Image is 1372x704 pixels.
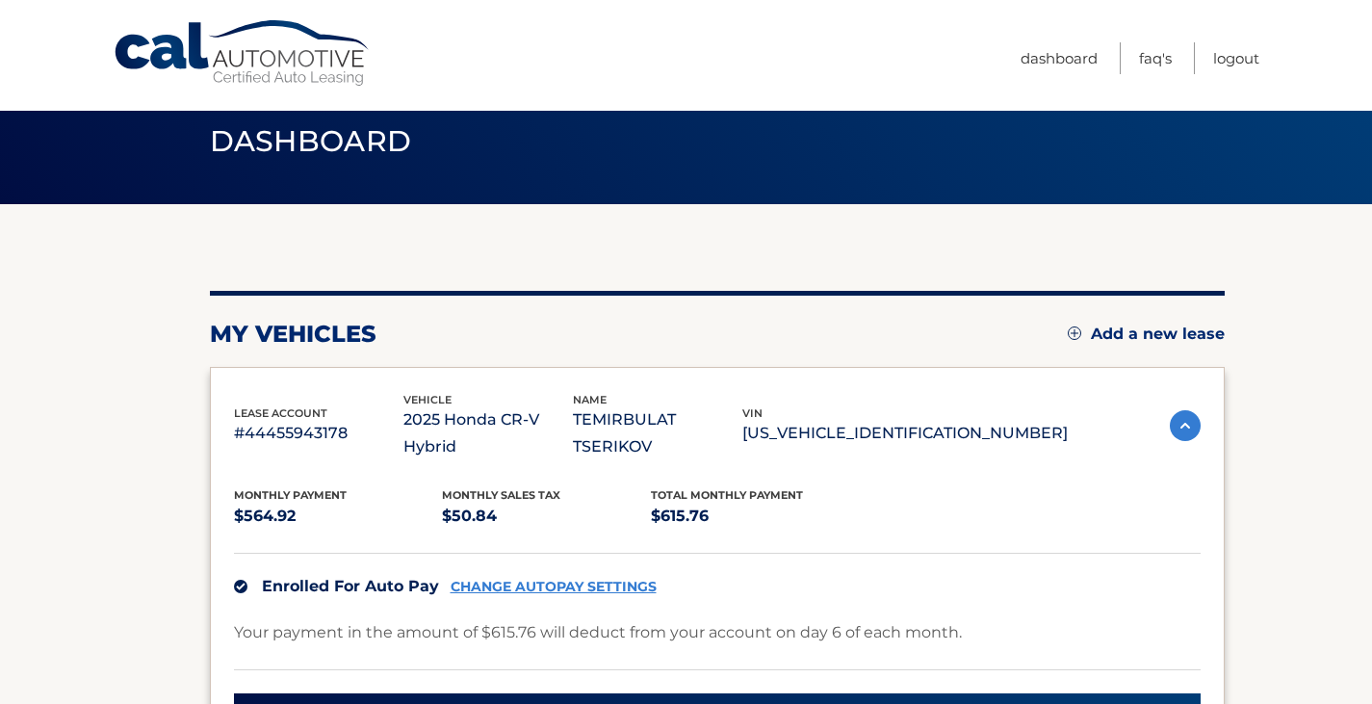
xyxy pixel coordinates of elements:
[442,503,651,530] p: $50.84
[403,393,452,406] span: vehicle
[1021,42,1098,74] a: Dashboard
[573,406,742,460] p: TEMIRBULAT TSERIKOV
[234,420,403,447] p: #44455943178
[113,19,373,88] a: Cal Automotive
[1068,325,1225,344] a: Add a new lease
[1213,42,1259,74] a: Logout
[451,579,657,595] a: CHANGE AUTOPAY SETTINGS
[262,577,439,595] span: Enrolled For Auto Pay
[210,320,376,349] h2: my vehicles
[403,406,573,460] p: 2025 Honda CR-V Hybrid
[1170,410,1201,441] img: accordion-active.svg
[234,503,443,530] p: $564.92
[210,123,412,159] span: Dashboard
[234,580,247,593] img: check.svg
[651,503,860,530] p: $615.76
[1068,326,1081,340] img: add.svg
[573,393,607,406] span: name
[1139,42,1172,74] a: FAQ's
[234,619,962,646] p: Your payment in the amount of $615.76 will deduct from your account on day 6 of each month.
[651,488,803,502] span: Total Monthly Payment
[234,406,327,420] span: lease account
[442,488,560,502] span: Monthly sales Tax
[742,406,763,420] span: vin
[234,488,347,502] span: Monthly Payment
[742,420,1068,447] p: [US_VEHICLE_IDENTIFICATION_NUMBER]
